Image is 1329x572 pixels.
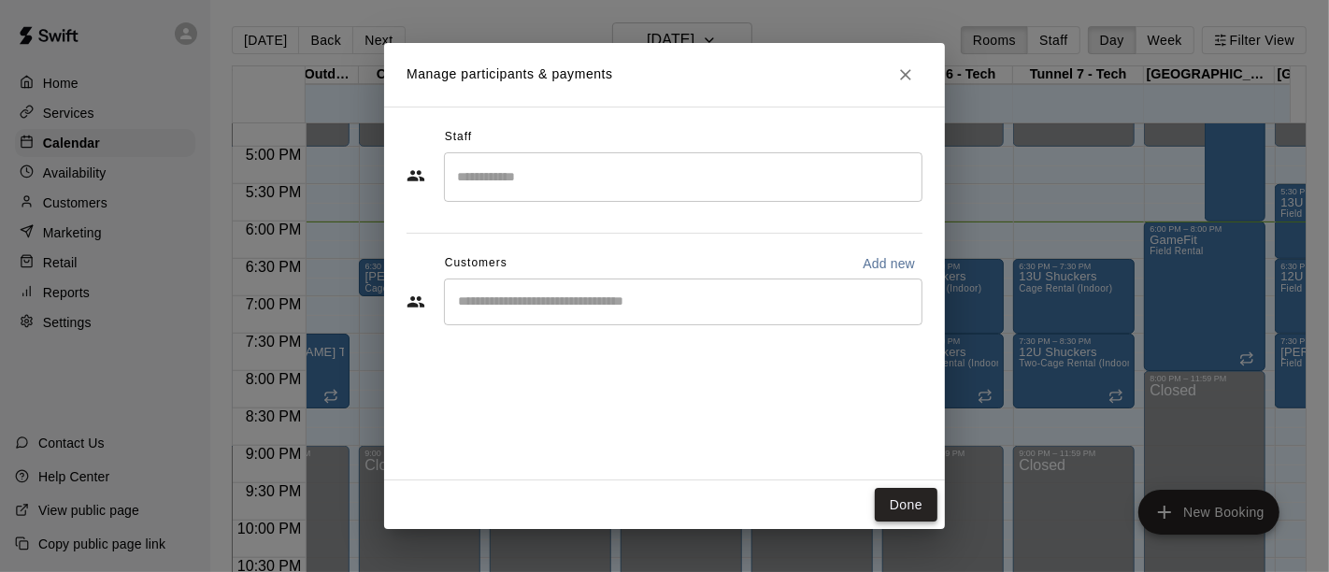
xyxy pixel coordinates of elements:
button: Close [889,58,922,92]
button: Done [875,488,937,522]
div: Search staff [444,152,922,202]
svg: Staff [407,166,425,185]
div: Start typing to search customers... [444,279,922,325]
span: Staff [445,122,472,152]
span: Customers [445,249,507,279]
p: Add new [863,254,915,273]
p: Manage participants & payments [407,64,613,84]
svg: Customers [407,293,425,311]
button: Add new [855,249,922,279]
